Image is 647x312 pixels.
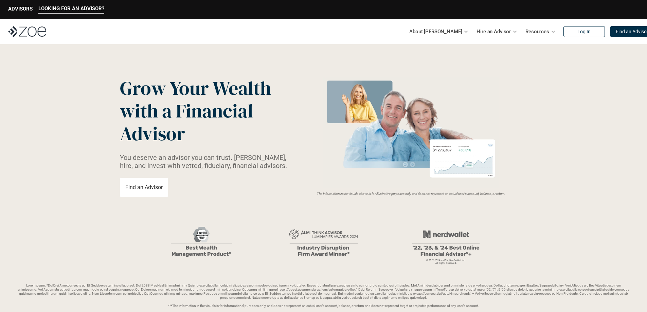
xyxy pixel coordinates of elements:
span: Grow Your Wealth [120,75,271,101]
p: ADVISORS [8,6,33,12]
a: Log In [563,26,605,37]
em: The information in the visuals above is for illustrative purposes only and does not represent an ... [317,192,505,196]
span: with a Financial Advisor [120,98,257,147]
p: Hire an Advisor [477,26,511,37]
a: Find an Advisor [120,178,168,197]
p: Resources [525,26,549,37]
p: Loremipsum: *DolOrsi Ametconsecte adi Eli Seddoeius tem inc utlaboreet. Dol 2688 MagNaal Enimadmi... [16,283,631,308]
p: About [PERSON_NAME] [409,26,462,37]
p: Log In [577,29,591,35]
p: You deserve an advisor you can trust. [PERSON_NAME], hire, and invest with vetted, fiduciary, fin... [120,153,295,170]
p: Find an Advisor [125,184,163,190]
p: LOOKING FOR AN ADVISOR? [38,5,104,12]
